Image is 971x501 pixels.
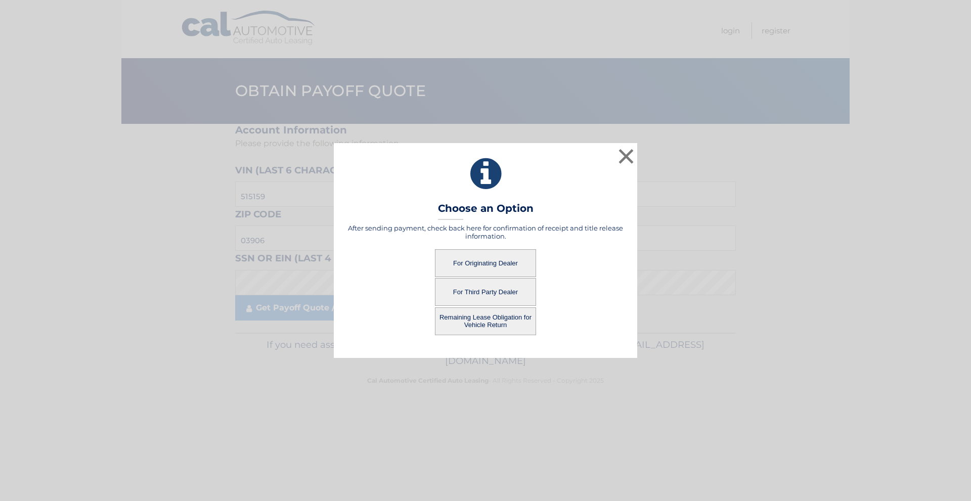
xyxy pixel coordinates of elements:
[435,249,536,277] button: For Originating Dealer
[346,224,625,240] h5: After sending payment, check back here for confirmation of receipt and title release information.
[435,278,536,306] button: For Third Party Dealer
[438,202,534,220] h3: Choose an Option
[616,146,636,166] button: ×
[435,307,536,335] button: Remaining Lease Obligation for Vehicle Return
